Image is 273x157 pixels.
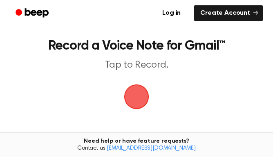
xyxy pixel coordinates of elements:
[154,4,189,23] a: Log in
[107,146,196,151] a: [EMAIL_ADDRESS][DOMAIN_NAME]
[18,39,255,52] h1: Record a Voice Note for Gmail™
[10,5,56,21] a: Beep
[5,145,268,152] span: Contact us
[18,59,255,71] p: Tap to Record.
[194,5,263,21] a: Create Account
[124,84,149,109] img: Beep Logo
